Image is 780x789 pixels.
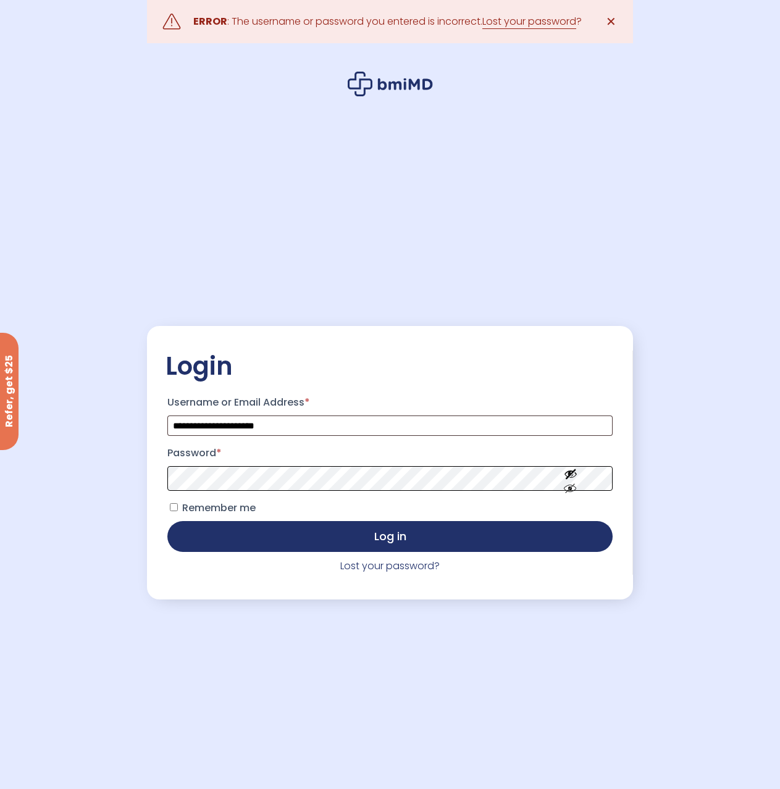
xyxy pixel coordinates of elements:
[167,443,612,463] label: Password
[182,501,256,515] span: Remember me
[167,393,612,412] label: Username or Email Address
[193,13,582,30] div: : The username or password you entered is incorrect. ?
[167,521,612,552] button: Log in
[599,9,624,34] a: ✕
[193,14,227,28] strong: ERROR
[166,351,614,382] h2: Login
[536,457,605,500] button: Show password
[340,559,440,573] a: Lost your password?
[170,503,178,511] input: Remember me
[606,13,616,30] span: ✕
[482,14,576,29] a: Lost your password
